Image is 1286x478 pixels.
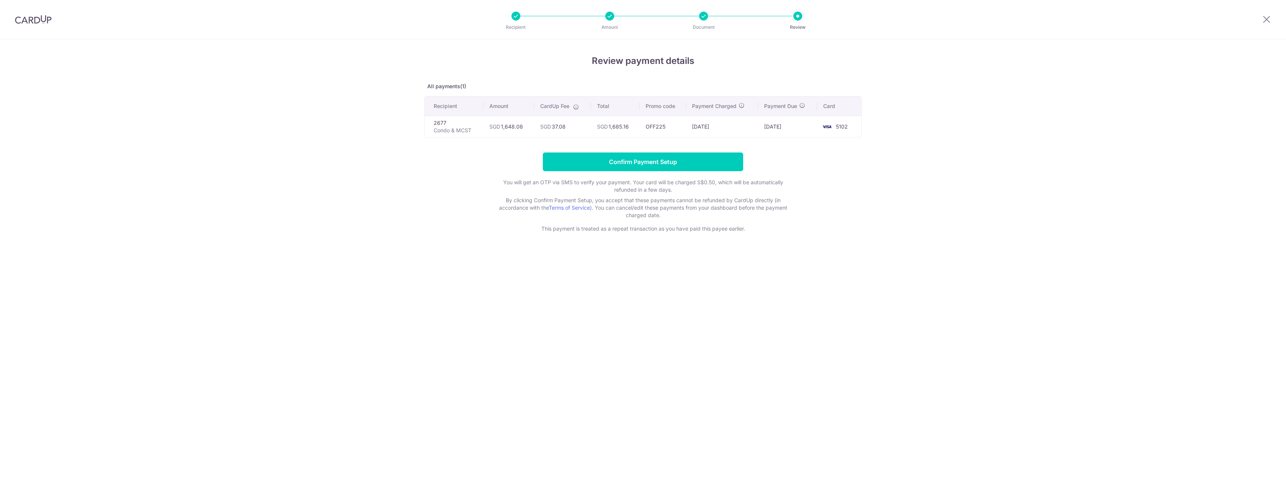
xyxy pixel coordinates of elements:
p: Recipient [488,24,544,31]
input: Confirm Payment Setup [543,152,743,171]
th: Promo code [640,96,686,116]
td: 1,648.08 [483,116,534,137]
td: 1,685.16 [591,116,640,137]
span: SGD [597,123,608,130]
p: This payment is treated as a repeat transaction as you have paid this payee earlier. [493,225,793,232]
th: Amount [483,96,534,116]
span: SGD [540,123,551,130]
td: [DATE] [686,116,758,137]
h4: Review payment details [424,54,862,68]
span: SGD [489,123,500,130]
span: 5102 [836,123,848,130]
th: Card [817,96,861,116]
td: 2677 [425,116,483,137]
img: CardUp [15,15,52,24]
th: Total [591,96,640,116]
p: You will get an OTP via SMS to verify your payment. Your card will be charged S$0.50, which will ... [493,179,793,194]
td: [DATE] [758,116,817,137]
p: Review [770,24,825,31]
p: Amount [582,24,637,31]
a: Terms of Service [549,204,590,211]
p: Document [676,24,731,31]
td: OFF225 [640,116,686,137]
iframe: Opens a widget where you can find more information [1237,456,1279,474]
span: CardUp Fee [540,102,569,110]
p: Condo & MCST [434,127,477,134]
span: Payment Due [764,102,797,110]
p: All payments(1) [424,83,862,90]
img: <span class="translation_missing" title="translation missing: en.account_steps.new_confirm_form.b... [819,122,834,131]
td: 37.08 [534,116,591,137]
span: Payment Charged [692,102,736,110]
th: Recipient [425,96,483,116]
p: By clicking Confirm Payment Setup, you accept that these payments cannot be refunded by CardUp di... [493,197,793,219]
